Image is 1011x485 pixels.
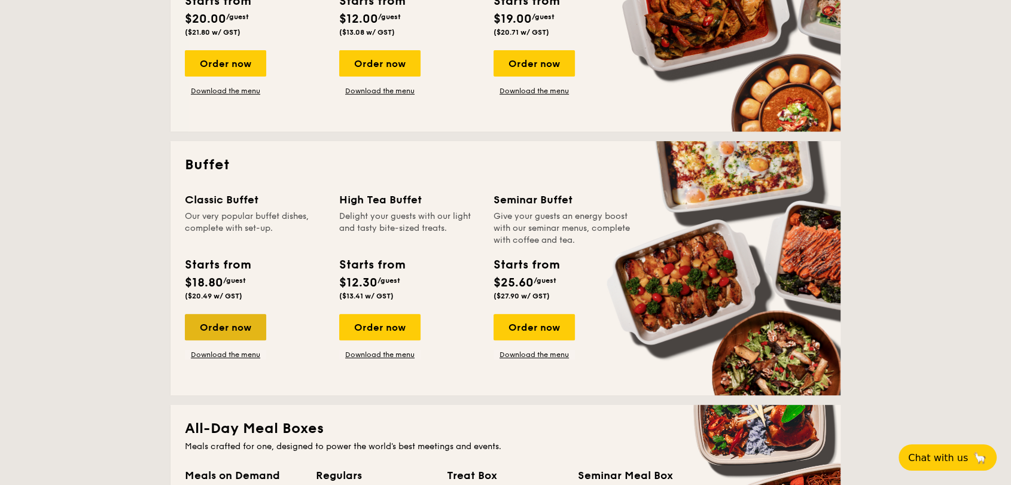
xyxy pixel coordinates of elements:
[339,276,377,290] span: $12.30
[339,256,404,274] div: Starts from
[494,276,534,290] span: $25.60
[494,292,550,300] span: ($27.90 w/ GST)
[185,276,223,290] span: $18.80
[494,191,634,208] div: Seminar Buffet
[339,191,479,208] div: High Tea Buffet
[185,211,325,246] div: Our very popular buffet dishes, complete with set-up.
[494,211,634,246] div: Give your guests an energy boost with our seminar menus, complete with coffee and tea.
[494,256,559,274] div: Starts from
[185,467,302,484] div: Meals on Demand
[908,452,968,463] span: Chat with us
[578,467,695,484] div: Seminar Meal Box
[185,441,826,453] div: Meals crafted for one, designed to power the world's best meetings and events.
[223,276,246,285] span: /guest
[378,13,401,21] span: /guest
[494,350,575,359] a: Download the menu
[339,50,421,77] div: Order now
[339,314,421,340] div: Order now
[316,467,433,484] div: Regulars
[339,350,421,359] a: Download the menu
[185,86,266,96] a: Download the menu
[185,50,266,77] div: Order now
[339,28,395,36] span: ($13.08 w/ GST)
[185,292,242,300] span: ($20.49 w/ GST)
[339,211,479,246] div: Delight your guests with our light and tasty bite-sized treats.
[185,314,266,340] div: Order now
[185,12,226,26] span: $20.00
[339,12,378,26] span: $12.00
[494,86,575,96] a: Download the menu
[377,276,400,285] span: /guest
[185,350,266,359] a: Download the menu
[447,467,564,484] div: Treat Box
[185,155,826,175] h2: Buffet
[185,191,325,208] div: Classic Buffet
[226,13,249,21] span: /guest
[534,276,556,285] span: /guest
[185,28,240,36] span: ($21.80 w/ GST)
[973,451,987,465] span: 🦙
[494,314,575,340] div: Order now
[899,444,997,471] button: Chat with us🦙
[339,292,394,300] span: ($13.41 w/ GST)
[185,419,826,438] h2: All-Day Meal Boxes
[494,28,549,36] span: ($20.71 w/ GST)
[185,256,250,274] div: Starts from
[494,12,532,26] span: $19.00
[532,13,555,21] span: /guest
[339,86,421,96] a: Download the menu
[494,50,575,77] div: Order now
